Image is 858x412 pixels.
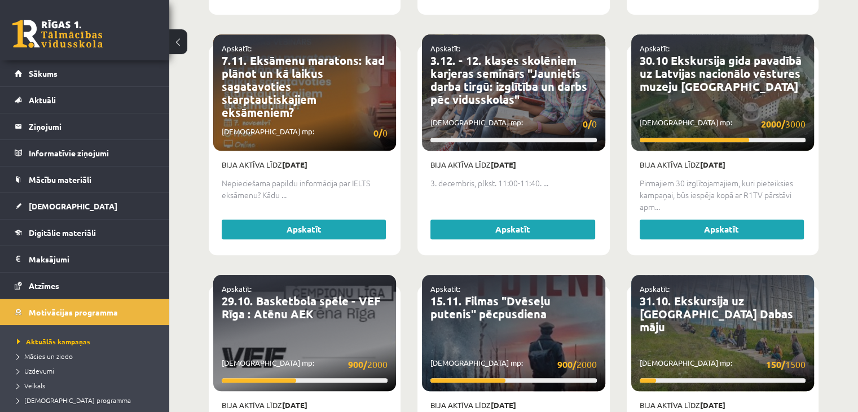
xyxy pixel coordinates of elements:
[29,174,91,185] span: Mācību materiāli
[17,380,158,391] a: Veikals
[430,220,595,240] a: Apskatīt
[15,166,155,192] a: Mācību materiāli
[282,400,307,410] strong: [DATE]
[640,53,802,94] a: 30.10 Ekskursija gida pavadībā uz Latvijas nacionālo vēstures muzeju [GEOGRAPHIC_DATA]
[222,177,370,200] span: Nepieciešama papildu informācija par IELTS eksāmenu? Kādu ...
[29,68,58,78] span: Sākums
[29,307,118,317] span: Motivācijas programma
[282,160,307,169] strong: [DATE]
[766,358,785,370] strong: 150/
[430,177,596,189] p: 3. decembris, plkst. 11:00-11:40. ...
[430,43,460,53] a: Apskatīt:
[373,127,382,139] strong: 0/
[222,284,252,293] a: Apskatīt:
[29,95,56,105] span: Aktuāli
[430,159,596,170] p: Bija aktīva līdz
[15,113,155,139] a: Ziņojumi
[640,357,806,371] p: [DEMOGRAPHIC_DATA] mp:
[557,358,577,370] strong: 900/
[17,381,45,390] span: Veikals
[640,177,806,213] p: Pirmajiem 30 izglītojamajiem, kuri pieteiksies kampaņai, būs iespēja kopā ar R1TV pārstāvi apm...
[430,293,551,321] a: 15.11. Filmas "Dvēseļu putenis" pēcpusdiena
[430,357,596,371] p: [DEMOGRAPHIC_DATA] mp:
[222,43,252,53] a: Apskatīt:
[640,43,670,53] a: Apskatīt:
[348,357,388,371] span: 2000
[17,396,131,405] span: [DEMOGRAPHIC_DATA] programma
[15,246,155,272] a: Maksājumi
[373,126,388,140] span: 0
[640,117,806,131] p: [DEMOGRAPHIC_DATA] mp:
[557,357,597,371] span: 2000
[15,220,155,246] a: Digitālie materiāli
[17,366,158,376] a: Uzdevumi
[766,357,806,371] span: 1500
[29,280,59,291] span: Atzīmes
[15,193,155,219] a: [DEMOGRAPHIC_DATA]
[222,220,386,240] a: Apskatīt
[29,246,155,272] legend: Maksājumi
[29,140,155,166] legend: Informatīvie ziņojumi
[700,400,725,410] strong: [DATE]
[348,358,367,370] strong: 900/
[491,400,516,410] strong: [DATE]
[15,60,155,86] a: Sākums
[17,336,158,347] a: Aktuālās kampaņas
[583,117,597,131] span: 0
[583,118,592,130] strong: 0/
[17,351,158,361] a: Mācies un ziedo
[640,220,804,240] a: Apskatīt
[17,352,73,361] span: Mācies un ziedo
[15,140,155,166] a: Informatīvie ziņojumi
[29,113,155,139] legend: Ziņojumi
[15,87,155,113] a: Aktuāli
[15,273,155,299] a: Atzīmes
[222,159,388,170] p: Bija aktīva līdz
[761,118,785,130] strong: 2000/
[222,357,388,371] p: [DEMOGRAPHIC_DATA] mp:
[222,126,388,140] p: [DEMOGRAPHIC_DATA] mp:
[29,227,96,238] span: Digitālie materiāli
[29,201,117,211] span: [DEMOGRAPHIC_DATA]
[17,395,158,405] a: [DEMOGRAPHIC_DATA] programma
[17,337,90,346] span: Aktuālās kampaņas
[430,53,587,107] a: 3.12. - 12. klases skolēniem karjeras seminārs "Jaunietis darba tirgū: izglītība un darbs pēc vid...
[640,400,806,411] p: Bija aktīva līdz
[222,400,388,411] p: Bija aktīva līdz
[761,117,806,131] span: 3000
[700,160,725,169] strong: [DATE]
[430,400,596,411] p: Bija aktīva līdz
[222,293,380,321] a: 29.10. Basketbola spēle - VEF Rīga : Atēnu AEK
[17,366,54,375] span: Uzdevumi
[12,20,103,48] a: Rīgas 1. Tālmācības vidusskola
[640,293,793,334] a: 31.10. Ekskursija uz [GEOGRAPHIC_DATA] Dabas māju
[491,160,516,169] strong: [DATE]
[640,159,806,170] p: Bija aktīva līdz
[430,284,460,293] a: Apskatīt:
[430,117,596,131] p: [DEMOGRAPHIC_DATA] mp:
[15,299,155,325] a: Motivācijas programma
[640,284,670,293] a: Apskatīt:
[222,53,385,120] a: 7.11. Eksāmenu maratons: kad plānot un kā laikus sagatavoties starptautiskajiem eksāmeniem?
